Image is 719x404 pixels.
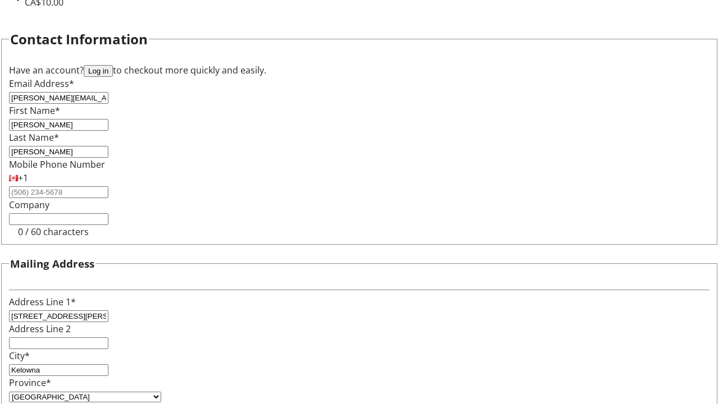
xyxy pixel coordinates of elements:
[10,29,148,49] h2: Contact Information
[9,131,59,144] label: Last Name*
[9,350,30,362] label: City*
[9,310,108,322] input: Address
[9,364,108,376] input: City
[9,199,49,211] label: Company
[18,226,89,238] tr-character-limit: 0 / 60 characters
[9,63,710,77] div: Have an account? to checkout more quickly and easily.
[84,65,113,77] button: Log in
[9,186,108,198] input: (506) 234-5678
[9,104,60,117] label: First Name*
[9,377,51,389] label: Province*
[9,158,105,171] label: Mobile Phone Number
[10,256,94,272] h3: Mailing Address
[9,77,74,90] label: Email Address*
[9,323,71,335] label: Address Line 2
[9,296,76,308] label: Address Line 1*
